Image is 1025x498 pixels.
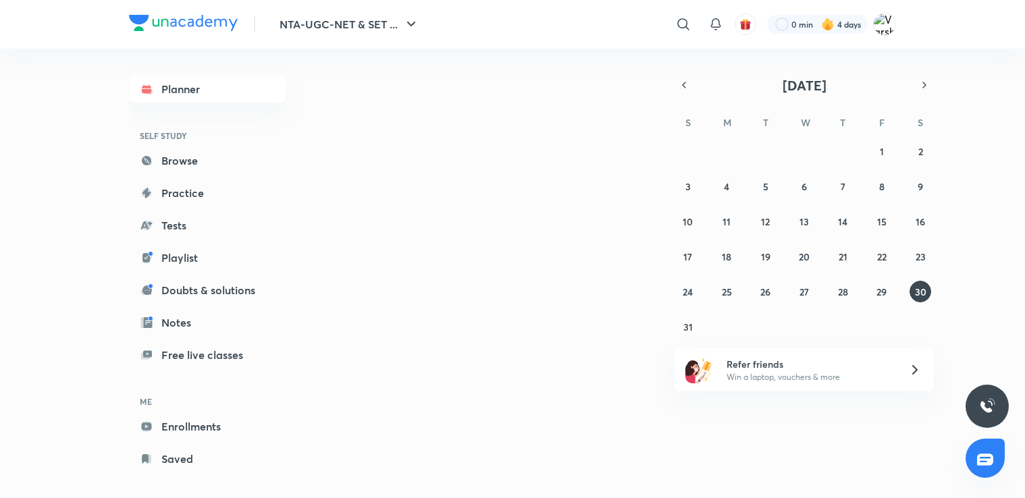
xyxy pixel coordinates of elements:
[793,246,815,267] button: August 20, 2025
[832,246,853,267] button: August 21, 2025
[879,180,885,193] abbr: August 8, 2025
[129,445,286,472] a: Saved
[910,211,931,232] button: August 16, 2025
[910,175,931,197] button: August 9, 2025
[918,116,923,129] abbr: Saturday
[880,145,884,158] abbr: August 1, 2025
[129,212,286,239] a: Tests
[722,285,732,298] abbr: August 25, 2025
[755,246,777,267] button: August 19, 2025
[723,116,731,129] abbr: Monday
[838,285,848,298] abbr: August 28, 2025
[760,285,770,298] abbr: August 26, 2025
[129,15,238,31] img: Company Logo
[677,281,699,302] button: August 24, 2025
[722,250,731,263] abbr: August 18, 2025
[838,215,847,228] abbr: August 14, 2025
[841,180,845,193] abbr: August 7, 2025
[918,145,923,158] abbr: August 2, 2025
[871,175,893,197] button: August 8, 2025
[801,116,810,129] abbr: Wednesday
[685,356,712,383] img: referral
[693,76,915,94] button: [DATE]
[879,116,885,129] abbr: Friday
[683,250,692,263] abbr: August 17, 2025
[877,215,887,228] abbr: August 15, 2025
[724,180,729,193] abbr: August 4, 2025
[129,124,286,147] h6: SELF STUDY
[129,341,286,368] a: Free live classes
[129,413,286,440] a: Enrollments
[915,285,926,298] abbr: August 30, 2025
[873,13,896,36] img: Varsha V
[821,18,835,31] img: streak
[685,116,691,129] abbr: Sunday
[716,211,737,232] button: August 11, 2025
[910,140,931,162] button: August 2, 2025
[979,398,995,414] img: ttu
[793,175,815,197] button: August 6, 2025
[716,281,737,302] button: August 25, 2025
[129,390,286,413] h6: ME
[793,211,815,232] button: August 13, 2025
[129,147,286,174] a: Browse
[871,140,893,162] button: August 1, 2025
[129,76,286,103] a: Planner
[916,215,925,228] abbr: August 16, 2025
[871,246,893,267] button: August 22, 2025
[799,285,809,298] abbr: August 27, 2025
[840,116,845,129] abbr: Thursday
[910,281,931,302] button: August 30, 2025
[763,116,768,129] abbr: Tuesday
[129,179,286,206] a: Practice
[683,321,693,333] abbr: August 31, 2025
[271,11,427,38] button: NTA-UGC-NET & SET ...
[755,281,777,302] button: August 26, 2025
[801,180,807,193] abbr: August 6, 2025
[727,357,893,371] h6: Refer friends
[716,246,737,267] button: August 18, 2025
[832,281,853,302] button: August 28, 2025
[129,309,286,336] a: Notes
[910,246,931,267] button: August 23, 2025
[793,281,815,302] button: August 27, 2025
[799,250,810,263] abbr: August 20, 2025
[683,285,693,298] abbr: August 24, 2025
[722,215,731,228] abbr: August 11, 2025
[832,175,853,197] button: August 7, 2025
[727,371,893,383] p: Win a laptop, vouchers & more
[916,250,926,263] abbr: August 23, 2025
[677,316,699,337] button: August 31, 2025
[739,18,752,30] img: avatar
[877,250,887,263] abbr: August 22, 2025
[129,244,286,271] a: Playlist
[839,250,847,263] abbr: August 21, 2025
[677,246,699,267] button: August 17, 2025
[755,175,777,197] button: August 5, 2025
[918,180,923,193] abbr: August 9, 2025
[677,175,699,197] button: August 3, 2025
[129,15,238,34] a: Company Logo
[755,211,777,232] button: August 12, 2025
[763,180,768,193] abbr: August 5, 2025
[735,13,756,35] button: avatar
[677,211,699,232] button: August 10, 2025
[685,180,691,193] abbr: August 3, 2025
[832,211,853,232] button: August 14, 2025
[129,277,286,304] a: Doubts & solutions
[871,211,893,232] button: August 15, 2025
[761,215,770,228] abbr: August 12, 2025
[876,285,887,298] abbr: August 29, 2025
[683,215,693,228] abbr: August 10, 2025
[716,175,737,197] button: August 4, 2025
[783,76,826,94] span: [DATE]
[761,250,770,263] abbr: August 19, 2025
[871,281,893,302] button: August 29, 2025
[799,215,809,228] abbr: August 13, 2025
